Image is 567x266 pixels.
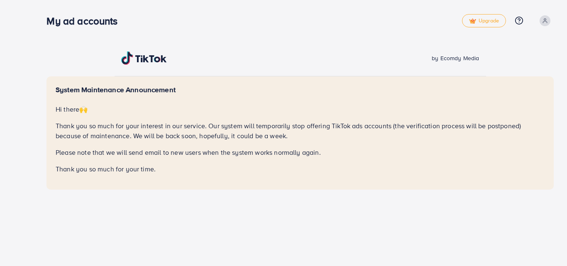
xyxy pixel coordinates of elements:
[462,14,506,27] a: tickUpgrade
[46,15,124,27] h3: My ad accounts
[432,54,479,62] span: by Ecomdy Media
[469,18,499,24] span: Upgrade
[121,51,167,65] img: TikTok
[469,18,476,24] img: tick
[79,105,88,114] span: 🙌
[56,104,545,114] p: Hi there
[56,164,545,174] p: Thank you so much for your time.
[56,85,545,94] h5: System Maintenance Announcement
[56,147,545,157] p: Please note that we will send email to new users when the system works normally again.
[56,121,545,141] p: Thank you so much for your interest in our service. Our system will temporarily stop offering Tik...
